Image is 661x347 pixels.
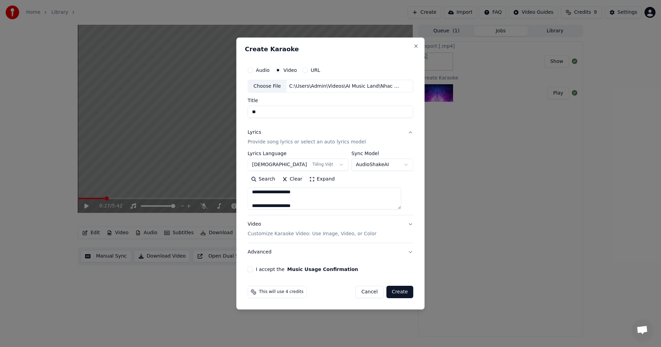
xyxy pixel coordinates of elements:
[248,174,279,185] button: Search
[248,129,261,136] div: Lyrics
[248,151,413,215] div: LyricsProvide song lyrics or select an auto lyrics model
[311,68,320,73] label: URL
[259,289,303,295] span: This will use 4 credits
[256,68,270,73] label: Audio
[248,139,366,146] p: Provide song lyrics or select an auto lyrics model
[356,286,384,298] button: Cancel
[248,221,376,238] div: Video
[287,267,358,272] button: I accept the
[279,174,306,185] button: Clear
[248,124,413,151] button: LyricsProvide song lyrics or select an auto lyrics model
[386,286,413,298] button: Create
[248,243,413,261] button: Advanced
[286,83,403,90] div: C:\Users\Admin\Videos\AI Music Land\Nhac Viet\Ngàn Đời Vẫn Thương Em\NganDoiThuongEm.mp4
[248,216,413,243] button: VideoCustomize Karaoke Video: Use Image, Video, or Color
[248,230,376,237] p: Customize Karaoke Video: Use Image, Video, or Color
[306,174,338,185] button: Expand
[283,68,297,73] label: Video
[352,151,413,156] label: Sync Model
[256,267,358,272] label: I accept the
[245,46,416,52] h2: Create Karaoke
[248,80,286,93] div: Choose File
[248,98,413,103] label: Title
[248,151,348,156] label: Lyrics Language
